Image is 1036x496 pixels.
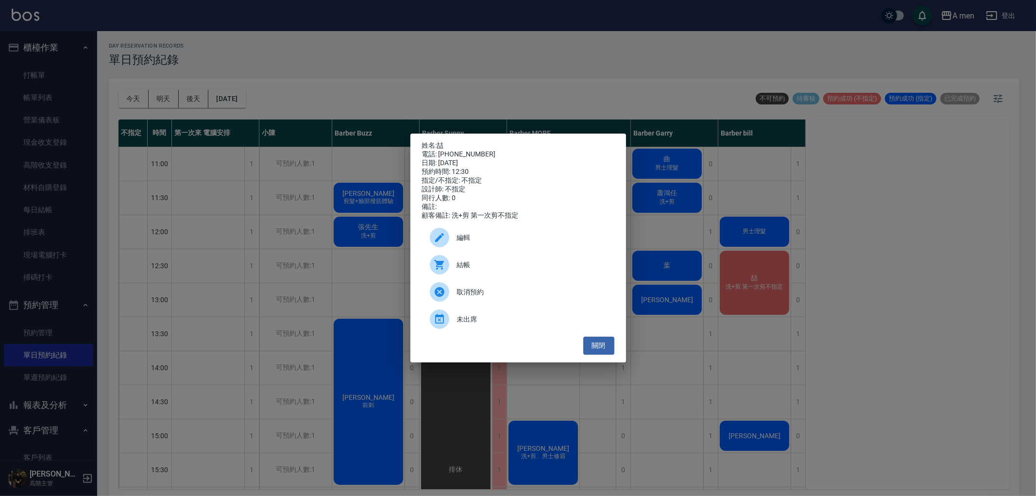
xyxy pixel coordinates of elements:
[422,150,614,159] div: 電話: [PHONE_NUMBER]
[422,203,614,211] div: 備註:
[422,168,614,176] div: 預約時間: 12:30
[422,306,614,333] div: 未出席
[583,337,614,355] button: 關閉
[422,185,614,194] div: 設計師: 不指定
[422,176,614,185] div: 指定/不指定: 不指定
[422,224,614,251] div: 編輯
[422,141,614,150] p: 姓名:
[437,141,444,149] a: 喆
[422,194,614,203] div: 同行人數: 0
[457,233,607,243] span: 編輯
[422,211,614,220] div: 顧客備註: 洗+剪 第一次剪不指定
[422,251,614,278] a: 結帳
[457,287,607,297] span: 取消預約
[457,260,607,270] span: 結帳
[457,314,607,325] span: 未出席
[422,159,614,168] div: 日期: [DATE]
[422,278,614,306] div: 取消預約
